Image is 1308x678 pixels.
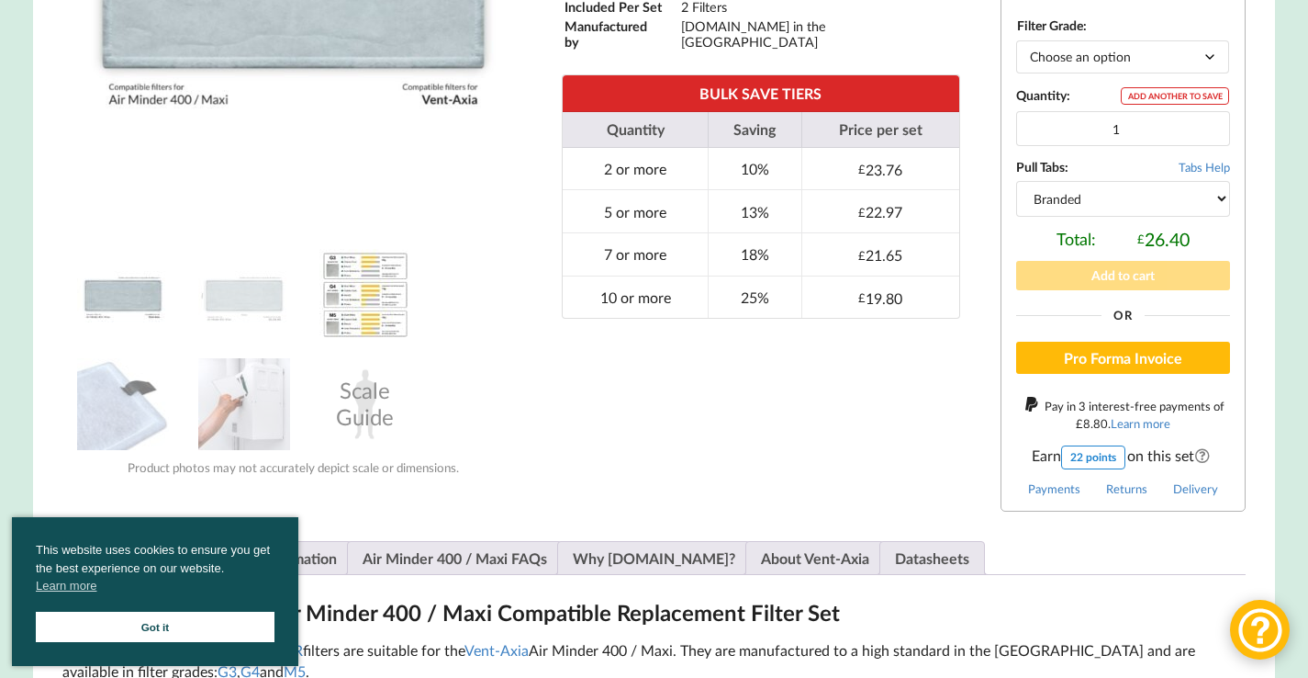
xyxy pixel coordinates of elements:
[1121,87,1229,105] div: ADD ANOTHER TO SAVE
[680,17,958,51] td: [DOMAIN_NAME] in the [GEOGRAPHIC_DATA]
[1016,342,1231,375] button: Pro Forma Invoice
[198,358,290,450] img: Installing an MVHR Filter
[363,542,547,574] a: Air Minder 400 / Maxi FAQs
[573,542,735,574] a: Why [DOMAIN_NAME]?
[1056,229,1096,250] span: Total:
[564,17,677,51] td: Manufactured by
[858,161,902,178] div: 23.76
[708,189,801,232] td: 13%
[1016,446,1231,469] span: Earn on this set
[563,75,958,111] th: BULK SAVE TIERS
[62,599,1247,627] h2: About the Vent-Axia Air Minder 400 / Maxi Compatible Replacement Filter Set
[319,249,411,341] img: A Table showing a comparison between G3, G4 and M5 for MVHR Filters and their efficiency at captu...
[1137,232,1145,246] span: £
[1173,481,1218,496] a: Delivery
[77,358,169,450] img: MVHR Filter with a Black Tag
[62,460,524,475] div: Product photos may not accurately depict scale or dimensions.
[801,112,959,148] th: Price per set
[1016,159,1068,175] b: Pull Tabs:
[36,612,274,642] a: Got it cookie
[36,541,274,600] span: This website uses cookies to ensure you get the best experience on our website.
[858,289,902,307] div: 19.80
[708,148,801,190] td: 10%
[1076,416,1108,431] div: 8.80
[563,189,708,232] td: 5 or more
[858,248,866,263] span: £
[77,249,169,341] img: Vent-Axia Air Minder 400 / Maxi Compatible MVHR Filter Replacement Set from MVHR.shop
[1111,416,1170,431] a: Learn more
[563,232,708,276] td: 7 or more
[319,358,411,450] div: Scale Guide
[12,517,298,666] div: cookieconsent
[563,148,708,190] td: 2 or more
[858,203,902,220] div: 22.97
[563,112,708,148] th: Quantity
[858,205,866,220] span: £
[563,276,708,319] td: 10 or more
[858,246,902,264] div: 21.65
[1045,399,1224,431] span: Pay in 3 interest-free payments of .
[36,577,96,595] a: cookies - Learn more
[708,276,801,319] td: 25%
[198,249,290,341] img: Dimensions and Filter Grade of the Vent-Axia Air Minder 400 / Maxi Compatible MVHR Filter Replace...
[895,542,969,574] a: Datasheets
[1061,446,1125,469] div: 22 points
[1137,229,1190,250] div: 26.40
[858,162,866,176] span: £
[1017,17,1083,33] label: Filter Grade
[1028,481,1080,496] a: Payments
[1106,481,1147,496] a: Returns
[1016,111,1231,146] input: Product quantity
[708,112,801,148] th: Saving
[858,290,866,305] span: £
[1076,416,1083,431] span: £
[708,232,801,276] td: 18%
[1016,261,1231,289] button: Add to cart
[761,542,869,574] a: About Vent-Axia
[1016,310,1231,322] div: Or
[1179,160,1230,175] span: Tabs Help
[464,641,529,659] a: Vent-Axia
